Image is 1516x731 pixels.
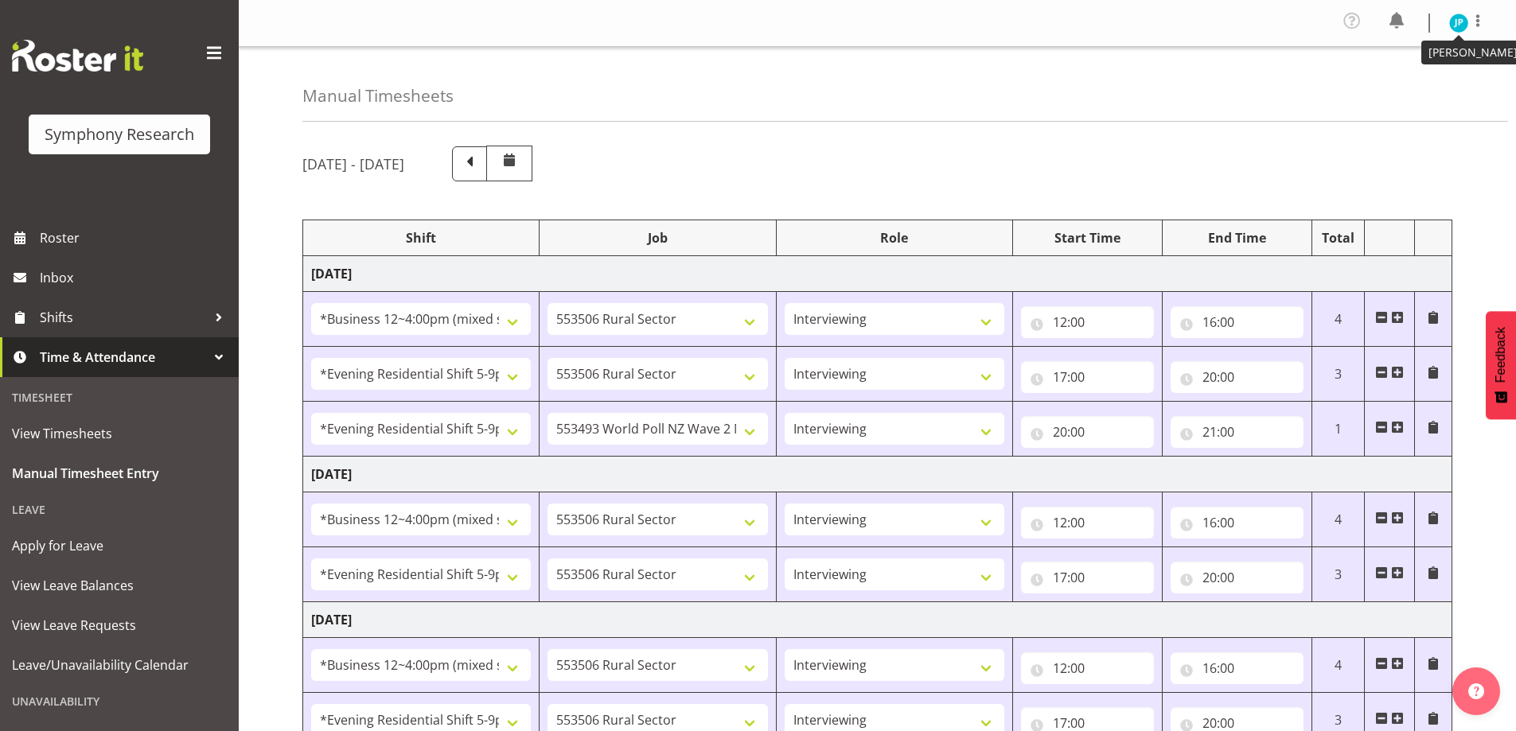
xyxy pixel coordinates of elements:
div: Start Time [1021,228,1154,247]
h4: Manual Timesheets [302,87,454,105]
div: Total [1320,228,1357,247]
a: Manual Timesheet Entry [4,453,235,493]
img: help-xxl-2.png [1468,683,1484,699]
button: Feedback - Show survey [1486,311,1516,419]
td: 3 [1311,547,1365,602]
a: View Leave Requests [4,605,235,645]
span: Shifts [40,305,207,329]
div: Shift [311,228,531,247]
span: Time & Attendance [40,345,207,369]
span: Leave/Unavailability Calendar [12,653,227,677]
div: Role [785,228,1004,247]
input: Click to select... [1021,652,1154,684]
td: 3 [1311,347,1365,402]
div: Timesheet [4,381,235,414]
img: Rosterit website logo [12,40,143,72]
div: Leave [4,493,235,526]
input: Click to select... [1021,416,1154,448]
a: Apply for Leave [4,526,235,566]
div: Symphony Research [45,122,194,146]
input: Click to select... [1021,562,1154,593]
td: 1 [1311,402,1365,457]
input: Click to select... [1171,361,1304,393]
div: End Time [1171,228,1304,247]
span: Apply for Leave [12,534,227,558]
td: [DATE] [303,457,1452,492]
input: Click to select... [1021,361,1154,393]
span: Manual Timesheet Entry [12,461,227,485]
input: Click to select... [1171,562,1304,593]
a: View Leave Balances [4,566,235,605]
span: View Leave Requests [12,613,227,637]
td: 4 [1311,292,1365,347]
span: View Timesheets [12,422,227,445]
a: View Timesheets [4,414,235,453]
input: Click to select... [1021,306,1154,338]
input: Click to select... [1171,652,1304,684]
div: Job [548,228,767,247]
span: Roster [40,226,231,250]
a: Leave/Unavailability Calendar [4,645,235,685]
img: jake-pringle11873.jpg [1449,14,1468,33]
h5: [DATE] - [DATE] [302,155,404,173]
input: Click to select... [1171,416,1304,448]
div: Unavailability [4,685,235,717]
td: 4 [1311,492,1365,547]
input: Click to select... [1171,306,1304,338]
span: Inbox [40,266,231,290]
td: [DATE] [303,256,1452,292]
input: Click to select... [1021,507,1154,539]
span: Feedback [1494,327,1508,383]
td: 4 [1311,638,1365,693]
span: View Leave Balances [12,574,227,597]
input: Click to select... [1171,507,1304,539]
td: [DATE] [303,602,1452,638]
